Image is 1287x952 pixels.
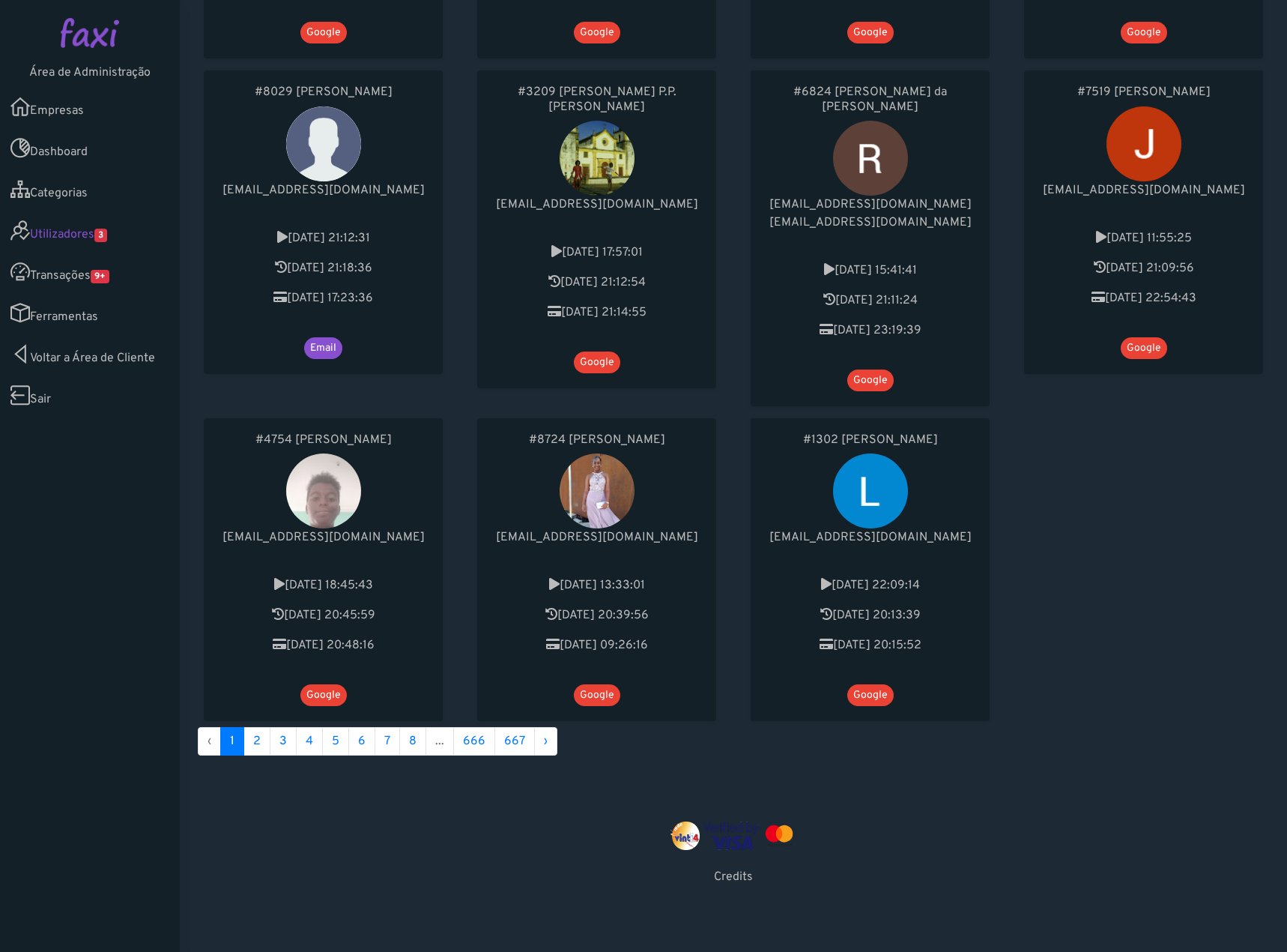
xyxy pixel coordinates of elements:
[766,606,975,624] p: Última actividade
[766,433,975,448] a: #1302 [PERSON_NAME]
[492,433,701,448] a: #8724 [PERSON_NAME]
[714,870,753,885] a: Credits
[492,606,701,624] p: Última actividade
[492,85,701,114] a: #3209 [PERSON_NAME] P.P. [PERSON_NAME]
[492,636,701,654] p: Última transacção
[348,727,375,756] a: 6
[300,684,347,706] span: Google
[766,636,975,654] p: Última transacção
[766,322,975,340] p: Última transacção
[94,229,107,242] span: 3
[453,727,495,756] a: 666
[220,727,244,756] span: 1
[222,183,425,198] span: [EMAIL_ADDRESS][DOMAIN_NAME]
[496,197,698,212] span: [EMAIL_ADDRESS][DOMAIN_NAME]
[1039,259,1248,277] p: Última actividade
[375,727,400,756] a: 7
[769,197,972,212] span: [EMAIL_ADDRESS][DOMAIN_NAME]
[1043,183,1245,198] span: [EMAIL_ADDRESS][DOMAIN_NAME]
[766,576,975,594] p: Criado em
[219,576,428,594] p: Criado em
[1039,85,1248,100] a: #7519 [PERSON_NAME]
[766,262,975,280] p: Criado em
[847,370,894,391] span: Google
[574,22,620,43] span: Google
[769,215,972,230] span: [EMAIL_ADDRESS][DOMAIN_NAME]
[198,727,221,756] li: « Anterior
[762,822,796,850] img: mastercard
[219,229,428,247] p: Criado em
[574,684,620,706] span: Google
[1039,289,1248,307] p: Última transacção
[1039,229,1248,247] p: Criado em
[1121,337,1167,359] span: Google
[219,433,428,448] a: #4754 [PERSON_NAME]
[91,270,109,283] span: 9+
[219,636,428,654] p: Última transacção
[300,22,347,43] span: Google
[219,606,428,624] p: Última actividade
[534,727,557,756] a: Proximo »
[703,822,759,850] img: visa
[670,822,700,850] img: vinti4
[496,530,698,545] span: [EMAIL_ADDRESS][DOMAIN_NAME]
[1121,22,1167,43] span: Google
[847,22,894,43] span: Google
[322,727,349,756] a: 5
[492,274,701,292] p: Última actividade
[219,85,428,100] a: #8029 [PERSON_NAME]
[494,727,535,756] a: 667
[304,337,342,359] span: Email
[492,304,701,322] p: Última transacção
[399,727,426,756] a: 8
[219,289,428,307] p: Última transacção
[766,292,975,310] p: Última actividade
[296,727,323,756] a: 4
[492,576,701,594] p: Criado em
[769,530,972,545] span: [EMAIL_ADDRESS][DOMAIN_NAME]
[219,259,428,277] p: Última actividade
[766,85,975,114] a: #6824 [PERSON_NAME] da [PERSON_NAME]
[270,727,297,756] a: 3
[243,727,270,756] a: 2
[847,684,894,706] span: Google
[222,530,425,545] span: [EMAIL_ADDRESS][DOMAIN_NAME]
[492,244,701,262] p: Criado em
[574,352,620,373] span: Google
